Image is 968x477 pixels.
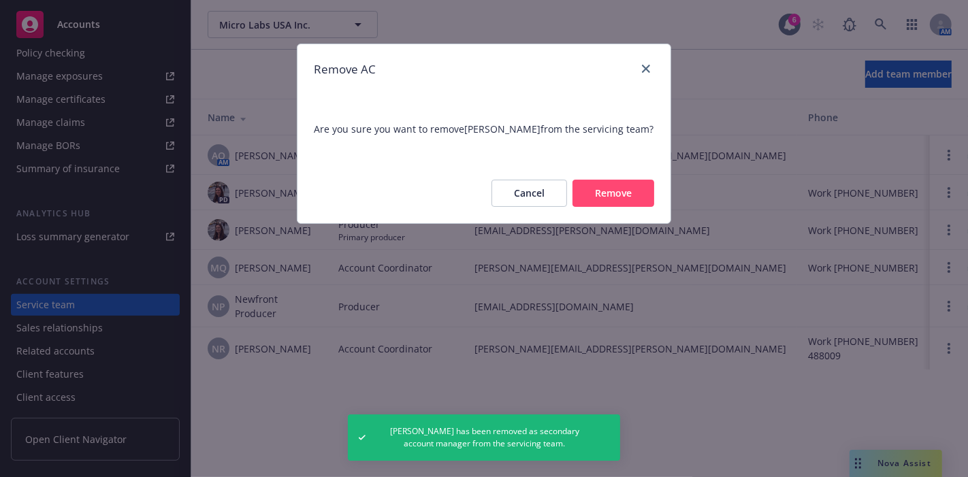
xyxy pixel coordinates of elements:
span: Are you sure you want to remove [PERSON_NAME] from the servicing team? [314,122,654,136]
button: Cancel [491,180,567,207]
button: Remove [572,180,654,207]
h1: Remove AC [314,61,376,78]
span: [PERSON_NAME] has been removed as secondary account manager from the servicing team. [376,425,593,450]
a: close [638,61,654,77]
